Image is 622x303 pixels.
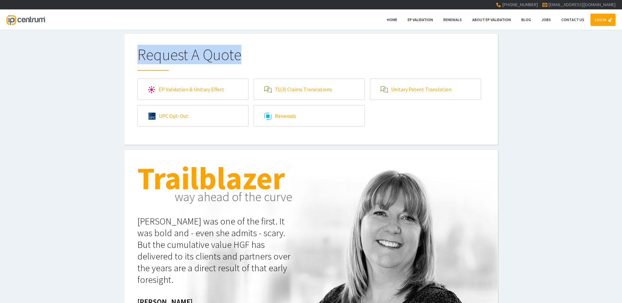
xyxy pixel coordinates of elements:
span: Contact Us [561,17,584,22]
span: About EP Validation [472,17,511,22]
a: EP Validation & Unitary Effect [138,79,248,100]
a: IP Centrum [6,9,45,30]
a: Renewals [254,105,364,126]
span: Blog [521,17,531,22]
img: upc.svg [148,113,156,120]
a: Renewals [439,14,466,26]
a: LOG IN [590,14,616,26]
a: Home [383,14,401,26]
a: UPC Opt-Out [138,105,248,126]
span: EP Validation [408,17,433,22]
span: Home [387,17,397,22]
a: Blog [517,14,535,26]
span: [PHONE_NUMBER] [502,2,538,7]
a: 71(3) Claims Translations [254,79,364,100]
a: EP Validation [403,14,437,26]
span: Jobs [541,17,551,22]
a: Contact Us [557,14,589,26]
a: [EMAIL_ADDRESS][DOMAIN_NAME] [548,2,616,7]
a: Jobs [537,14,555,26]
a: About EP Validation [468,14,515,26]
h1: Request A Quote [137,47,485,71]
a: Unitary Patent Translation [370,79,481,100]
span: Renewals [443,17,462,22]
